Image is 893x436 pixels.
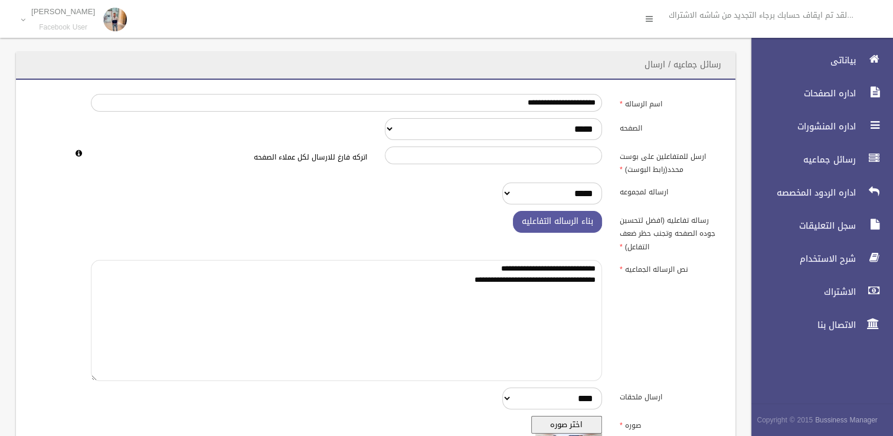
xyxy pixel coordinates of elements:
[741,87,859,99] span: اداره الصفحات
[31,7,95,16] p: [PERSON_NAME]
[611,183,728,199] label: ارساله لمجموعه
[741,246,893,272] a: شرح الاستخدام
[611,118,728,135] label: الصفحه
[741,253,859,265] span: شرح الاستخدام
[630,53,735,76] header: رسائل جماعيه / ارسال
[531,416,602,434] button: اختر صوره
[741,147,893,173] a: رسائل جماعيه
[757,414,813,427] span: Copyright © 2015
[611,260,728,276] label: نص الرساله الجماعيه
[741,312,893,338] a: الاتصال بنا
[741,113,893,139] a: اداره المنشورات
[611,388,728,404] label: ارسال ملحقات
[741,47,893,73] a: بياناتى
[741,80,893,106] a: اداره الصفحات
[741,154,859,165] span: رسائل جماعيه
[741,187,859,199] span: اداره الردود المخصصه
[31,23,95,32] small: Facebook User
[513,211,602,233] button: بناء الرساله التفاعليه
[741,286,859,298] span: الاشتراك
[741,213,893,239] a: سجل التعليقات
[611,211,728,253] label: رساله تفاعليه (افضل لتحسين جوده الصفحه وتجنب حظر ضعف التفاعل)
[741,180,893,206] a: اداره الردود المخصصه
[741,54,859,66] span: بياناتى
[611,416,728,432] label: صوره
[611,94,728,110] label: اسم الرساله
[815,414,878,427] strong: Bussiness Manager
[611,147,728,176] label: ارسل للمتفاعلين على بوست محدد(رابط البوست)
[741,220,859,232] span: سجل التعليقات
[91,154,367,161] h6: اتركه فارغ للارسال لكل عملاء الصفحه
[741,121,859,132] span: اداره المنشورات
[741,319,859,331] span: الاتصال بنا
[741,279,893,305] a: الاشتراك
